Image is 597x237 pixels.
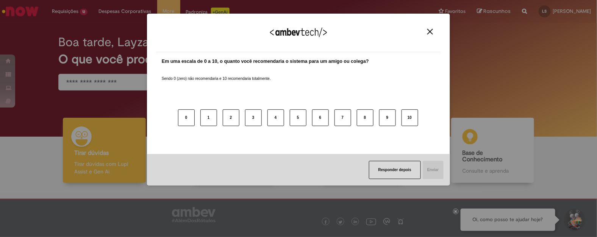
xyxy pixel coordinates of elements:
[290,109,306,126] button: 5
[162,58,369,65] label: Em uma escala de 0 a 10, o quanto você recomendaria o sistema para um amigo ou colega?
[369,161,421,179] button: Responder depois
[427,29,433,34] img: Close
[402,109,418,126] button: 10
[270,28,327,37] img: Logo Ambevtech
[200,109,217,126] button: 1
[267,109,284,126] button: 4
[312,109,329,126] button: 6
[223,109,239,126] button: 2
[334,109,351,126] button: 7
[425,28,435,35] button: Close
[162,67,271,81] label: Sendo 0 (zero) não recomendaria e 10 recomendaria totalmente.
[379,109,396,126] button: 9
[178,109,195,126] button: 0
[357,109,374,126] button: 8
[245,109,262,126] button: 3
